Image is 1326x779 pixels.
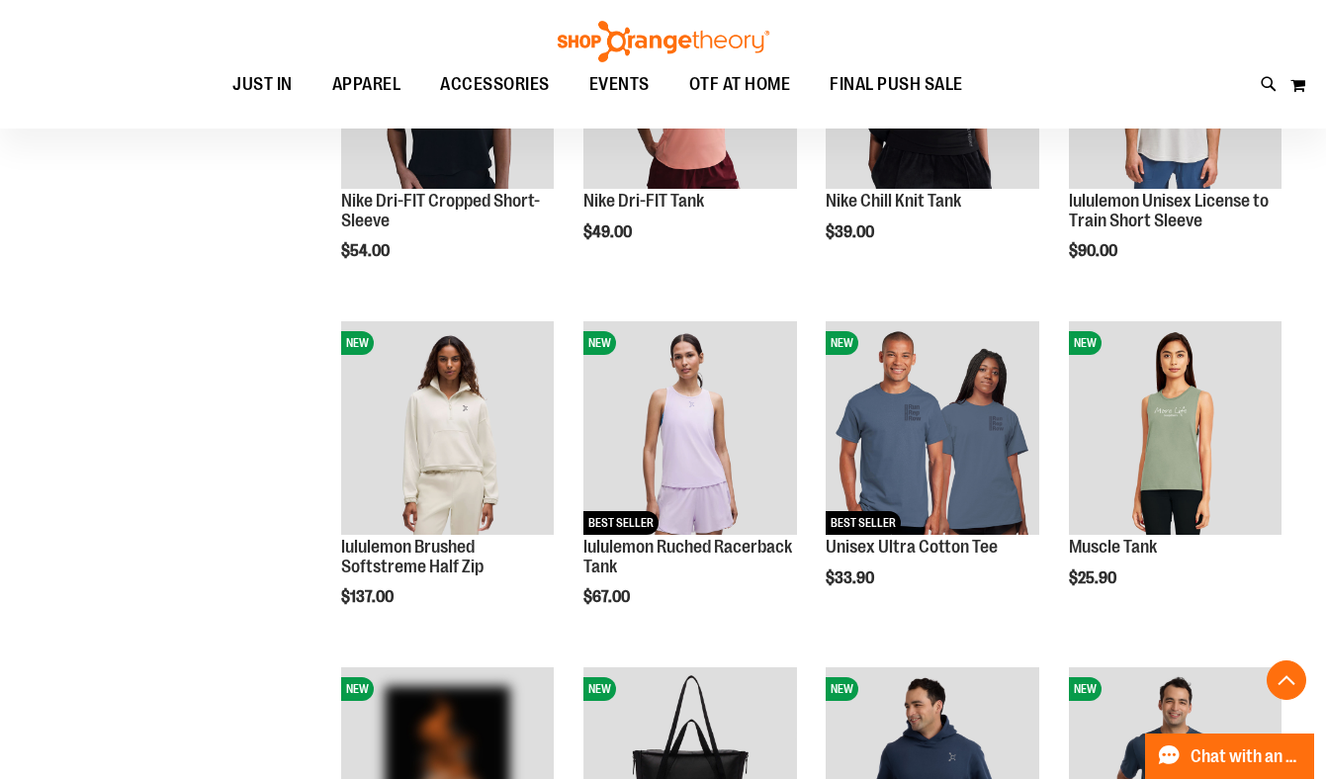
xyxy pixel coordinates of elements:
a: JUST IN [213,62,312,107]
span: $25.90 [1069,569,1119,587]
a: Unisex Ultra Cotton Tee [826,537,998,557]
span: NEW [583,677,616,701]
span: NEW [826,677,858,701]
a: Nike Dri-FIT Tank [583,191,704,211]
button: Back To Top [1267,660,1306,700]
span: $39.00 [826,223,877,241]
a: Nike Dri-FIT Cropped Short-Sleeve [341,191,540,230]
a: Unisex Ultra Cotton TeeNEWBEST SELLER [826,321,1038,537]
a: EVENTS [570,62,669,108]
span: EVENTS [589,62,650,107]
div: product [331,311,564,656]
button: Chat with an Expert [1145,734,1315,779]
span: $90.00 [1069,242,1120,260]
span: $54.00 [341,242,393,260]
div: product [574,311,806,656]
a: Nike Chill Knit Tank [826,191,961,211]
a: Muscle Tank [1069,537,1157,557]
span: $49.00 [583,223,635,241]
img: Unisex Ultra Cotton Tee [826,321,1038,534]
span: ACCESSORIES [440,62,550,107]
img: lululemon Brushed Softstreme Half Zip [341,321,554,534]
span: JUST IN [232,62,293,107]
span: NEW [1069,331,1102,355]
span: BEST SELLER [826,511,901,535]
a: lululemon Ruched Racerback TankNEWBEST SELLER [583,321,796,537]
a: lululemon Ruched Racerback Tank [583,537,792,576]
a: Muscle TankNEW [1069,321,1282,537]
img: lululemon Ruched Racerback Tank [583,321,796,534]
img: Shop Orangetheory [555,21,772,62]
span: NEW [341,677,374,701]
span: NEW [341,331,374,355]
span: BEST SELLER [583,511,659,535]
a: lululemon Unisex License to Train Short Sleeve [1069,191,1269,230]
img: Muscle Tank [1069,321,1282,534]
a: ACCESSORIES [420,62,570,108]
a: OTF AT HOME [669,62,811,108]
div: product [816,311,1048,637]
span: NEW [826,331,858,355]
span: Chat with an Expert [1191,747,1302,766]
a: lululemon Brushed Softstreme Half ZipNEW [341,321,554,537]
a: lululemon Brushed Softstreme Half Zip [341,537,484,576]
span: $137.00 [341,588,397,606]
a: APPAREL [312,62,421,108]
span: NEW [583,331,616,355]
span: OTF AT HOME [689,62,791,107]
span: NEW [1069,677,1102,701]
span: APPAREL [332,62,401,107]
span: $67.00 [583,588,633,606]
span: FINAL PUSH SALE [830,62,963,107]
a: FINAL PUSH SALE [810,62,983,108]
div: product [1059,311,1291,637]
span: $33.90 [826,569,877,587]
